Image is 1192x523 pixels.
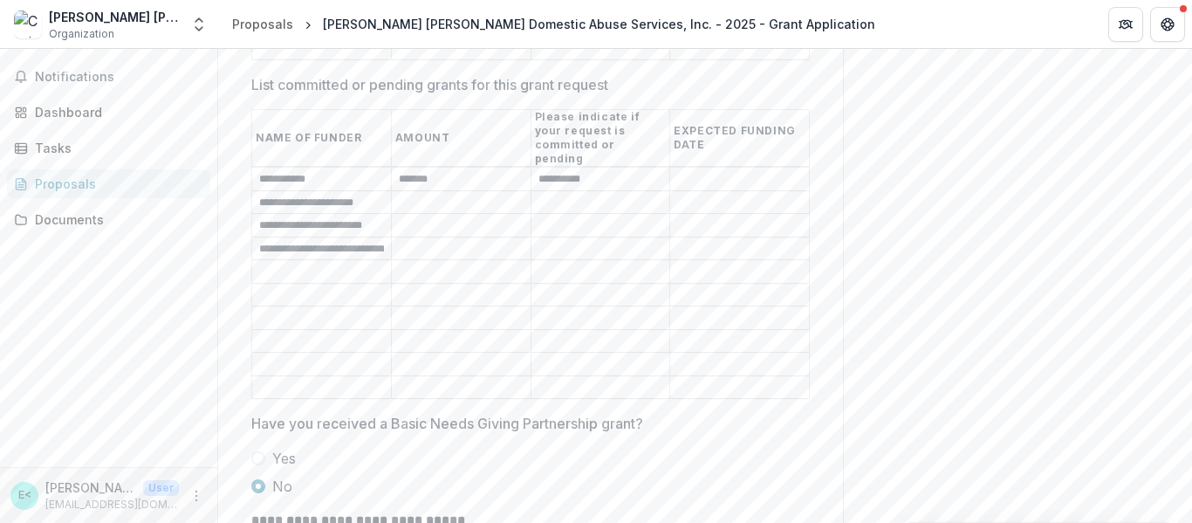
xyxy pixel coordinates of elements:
[143,480,179,496] p: User
[35,175,196,193] div: Proposals
[7,63,210,91] button: Notifications
[323,15,875,33] div: [PERSON_NAME] [PERSON_NAME] Domestic Abuse Services, Inc. - 2025 - Grant Application
[531,110,670,168] th: Please indicate if your request is committed or pending
[45,478,136,497] p: [PERSON_NAME] <[EMAIL_ADDRESS][DOMAIN_NAME]>
[7,98,210,127] a: Dashboard
[7,169,210,198] a: Proposals
[391,110,531,168] th: AMOUNT
[251,74,608,95] p: List committed or pending grants for this grant request
[7,134,210,162] a: Tasks
[186,485,207,506] button: More
[670,110,810,168] th: EXPECTED FUNDING DATE
[252,110,392,168] th: NAME OF FUNDER
[225,11,882,37] nav: breadcrumb
[35,103,196,121] div: Dashboard
[272,448,296,469] span: Yes
[35,70,203,85] span: Notifications
[232,15,293,33] div: Proposals
[225,11,300,37] a: Proposals
[49,8,180,26] div: [PERSON_NAME] [PERSON_NAME] Domestic Abuse Services, Inc.
[35,139,196,157] div: Tasks
[7,205,210,234] a: Documents
[272,476,292,497] span: No
[18,490,31,501] div: Emily James <grantwriter@christineann.net>
[45,497,179,513] p: [EMAIL_ADDRESS][DOMAIN_NAME]
[49,26,114,42] span: Organization
[35,210,196,229] div: Documents
[187,7,211,42] button: Open entity switcher
[14,10,42,38] img: Christine Ann Domestic Abuse Services, Inc.
[1108,7,1143,42] button: Partners
[1150,7,1185,42] button: Get Help
[251,413,643,434] p: Have you received a Basic Needs Giving Partnership grant?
